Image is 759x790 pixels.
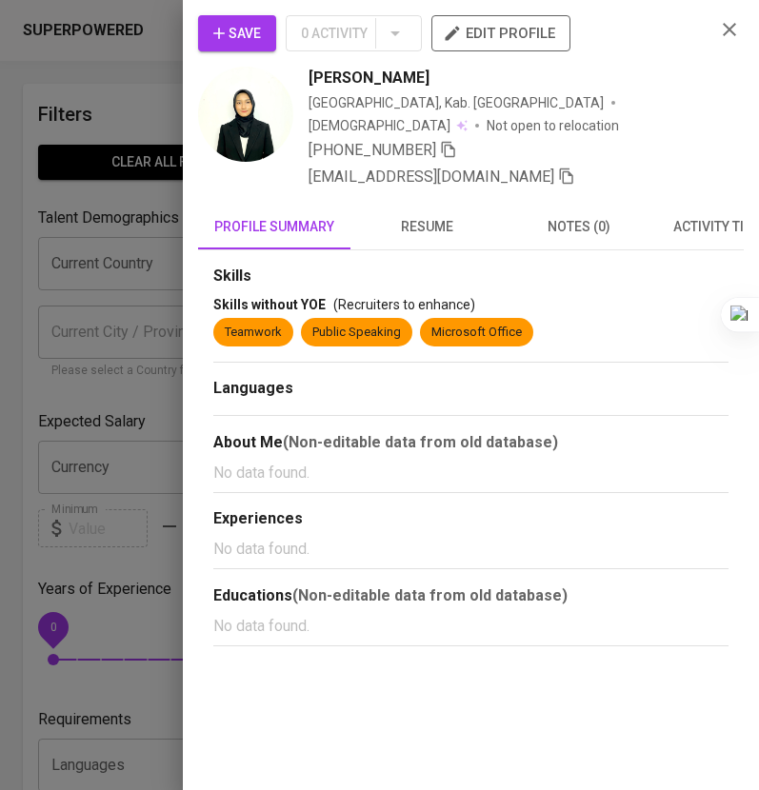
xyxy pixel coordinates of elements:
p: No data found. [213,538,729,561]
span: [PHONE_NUMBER] [309,141,436,159]
div: [GEOGRAPHIC_DATA], Kab. [GEOGRAPHIC_DATA] [309,93,604,112]
b: (Non-editable data from old database) [292,586,568,604]
p: Not open to relocation [487,116,619,135]
span: notes (0) [514,215,644,239]
span: profile summary [210,215,339,239]
span: resume [362,215,491,239]
div: About Me [213,431,729,454]
button: Save [198,15,276,51]
div: Public Speaking [312,324,401,342]
span: [DEMOGRAPHIC_DATA] [309,116,453,135]
span: (Recruiters to enhance) [333,297,475,312]
span: [PERSON_NAME] [309,67,429,89]
span: edit profile [447,21,555,46]
div: Languages [213,378,729,400]
span: Save [213,22,261,46]
span: Skills without YOE [213,297,326,312]
div: Microsoft Office [431,324,522,342]
div: Experiences [213,508,729,530]
div: Skills [213,266,729,287]
span: [EMAIL_ADDRESS][DOMAIN_NAME] [309,168,554,186]
div: Educations [213,584,729,607]
p: No data found. [213,462,729,484]
button: edit profile [431,15,570,51]
p: No data found. [213,615,729,638]
img: 3c418df001e8bd829f4aaa32a97e4f4f.jpg [198,67,293,162]
div: Teamwork [225,324,282,342]
b: (Non-editable data from old database) [283,433,558,451]
a: edit profile [431,25,570,40]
